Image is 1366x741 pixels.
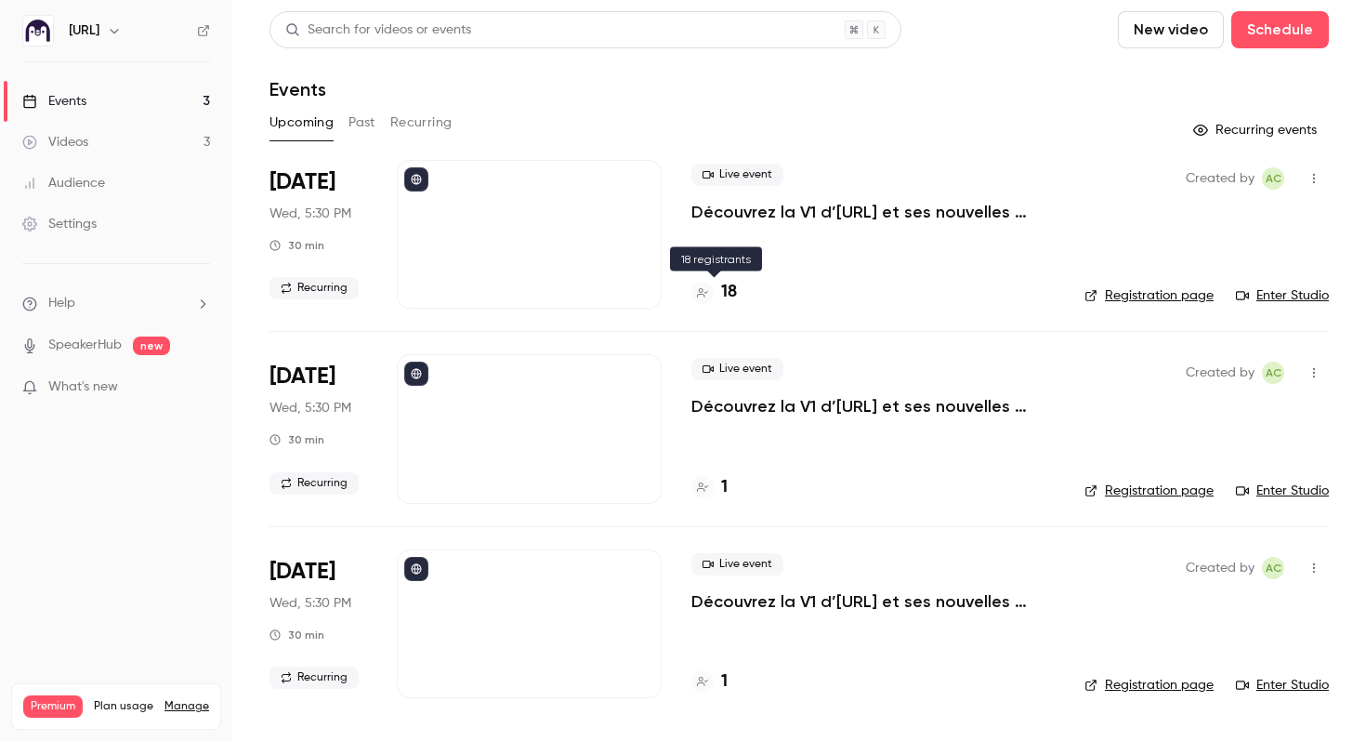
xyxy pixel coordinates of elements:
button: Schedule [1231,11,1329,48]
a: Registration page [1084,676,1214,695]
h1: Events [269,78,326,100]
span: [DATE] [269,557,335,587]
span: Wed, 5:30 PM [269,205,351,223]
div: Sep 24 Wed, 5:30 PM (Europe/Paris) [269,354,367,503]
span: [DATE] [269,362,335,391]
div: Audience [22,174,105,192]
span: Alison Chopard [1262,362,1284,384]
div: Sep 17 Wed, 5:30 PM (Europe/Paris) [269,160,367,309]
span: Alison Chopard [1262,557,1284,579]
button: Upcoming [269,108,334,138]
a: Manage [164,699,209,714]
button: Past [348,108,375,138]
span: Recurring [269,667,359,689]
span: Wed, 5:30 PM [269,594,351,613]
span: Plan usage [94,699,153,714]
h4: 1 [721,475,728,500]
a: 1 [691,669,728,695]
span: new [133,337,170,355]
button: New video [1118,11,1224,48]
span: What's new [48,377,118,397]
span: Live event [691,358,783,380]
div: 30 min [269,432,324,447]
div: 30 min [269,628,324,642]
a: Registration page [1084,482,1214,500]
div: Oct 1 Wed, 5:30 PM (Europe/Paris) [269,549,367,698]
img: Ed.ai [23,16,53,46]
span: Wed, 5:30 PM [269,399,351,417]
h4: 18 [721,280,737,305]
div: Events [22,92,86,111]
span: Premium [23,695,83,718]
span: [DATE] [269,167,335,197]
span: AC [1266,362,1281,384]
li: help-dropdown-opener [22,294,210,313]
span: Created by [1186,362,1254,384]
div: Videos [22,133,88,152]
span: Recurring [269,277,359,299]
span: Help [48,294,75,313]
a: Découvrez la V1 d’[URL] et ses nouvelles fonctionnalités ! [691,395,1055,417]
button: Recurring events [1185,115,1329,145]
span: Live event [691,164,783,186]
span: Live event [691,553,783,576]
span: AC [1266,557,1281,579]
span: Created by [1186,167,1254,190]
span: Recurring [269,472,359,495]
a: 1 [691,475,728,500]
div: Settings [22,215,97,233]
div: Search for videos or events [285,20,471,40]
span: AC [1266,167,1281,190]
button: Recurring [390,108,453,138]
a: Découvrez la V1 d’[URL] et ses nouvelles fonctionnalités ! [691,201,1055,223]
a: Enter Studio [1236,286,1329,305]
a: Enter Studio [1236,676,1329,695]
span: Alison Chopard [1262,167,1284,190]
span: Created by [1186,557,1254,579]
h4: 1 [721,669,728,695]
a: Enter Studio [1236,482,1329,500]
div: 30 min [269,238,324,253]
a: Découvrez la V1 d’[URL] et ses nouvelles fonctionnalités ! [691,590,1055,613]
a: SpeakerHub [48,336,122,355]
h6: [URL] [69,21,99,40]
a: 18 [691,280,737,305]
a: Registration page [1084,286,1214,305]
